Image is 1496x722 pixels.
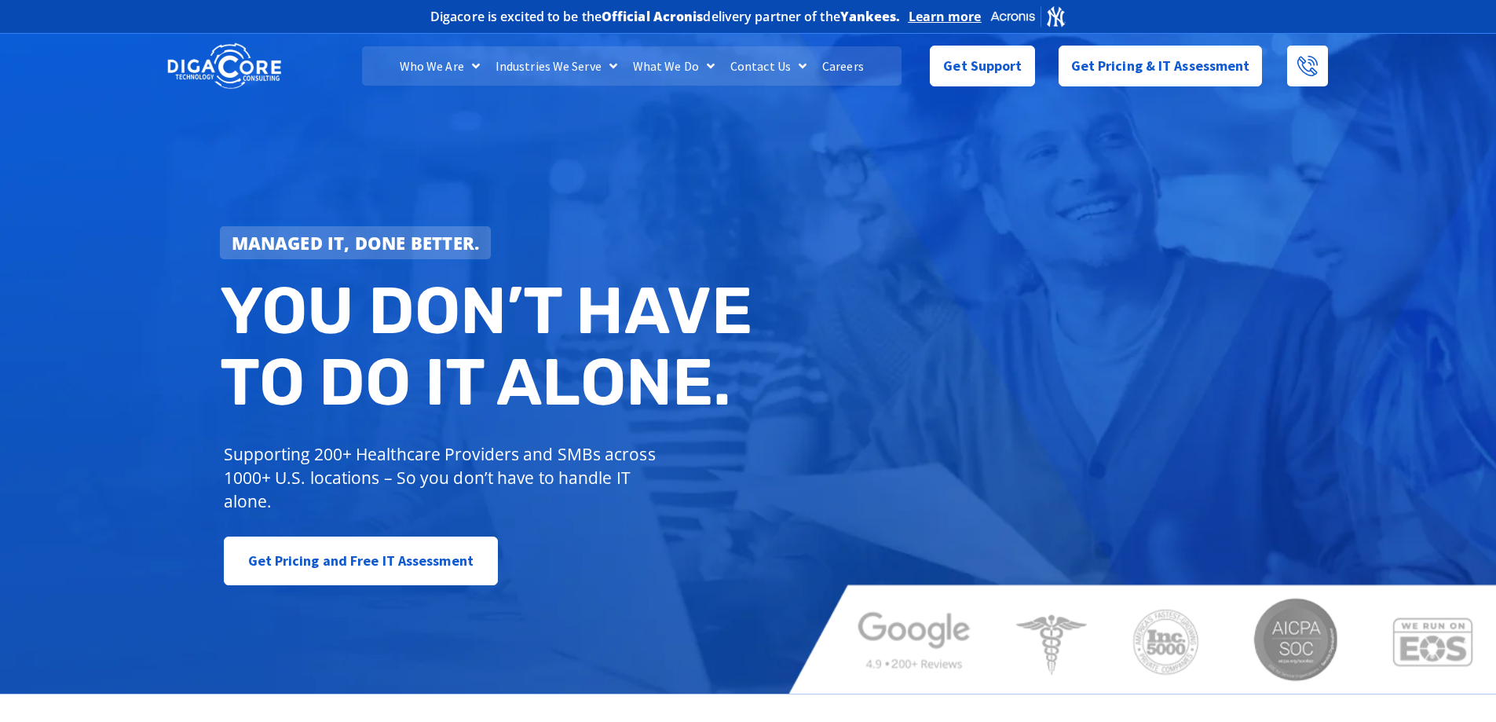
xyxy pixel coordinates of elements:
[224,537,498,585] a: Get Pricing and Free IT Assessment
[362,46,901,86] nav: Menu
[1071,50,1250,82] span: Get Pricing & IT Assessment
[392,46,488,86] a: Who We Are
[722,46,814,86] a: Contact Us
[930,46,1034,86] a: Get Support
[232,231,480,255] strong: Managed IT, done better.
[167,42,281,91] img: DigaCore Technology Consulting
[943,50,1022,82] span: Get Support
[220,275,760,419] h2: You don’t have to do IT alone.
[814,46,872,86] a: Careers
[909,9,982,24] a: Learn more
[430,10,901,23] h2: Digacore is excited to be the delivery partner of the
[625,46,722,86] a: What We Do
[220,226,492,259] a: Managed IT, done better.
[224,442,663,513] p: Supporting 200+ Healthcare Providers and SMBs across 1000+ U.S. locations – So you don’t have to ...
[488,46,625,86] a: Industries We Serve
[602,8,704,25] b: Official Acronis
[248,545,474,577] span: Get Pricing and Free IT Assessment
[840,8,901,25] b: Yankees.
[1059,46,1263,86] a: Get Pricing & IT Assessment
[989,5,1066,27] img: Acronis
